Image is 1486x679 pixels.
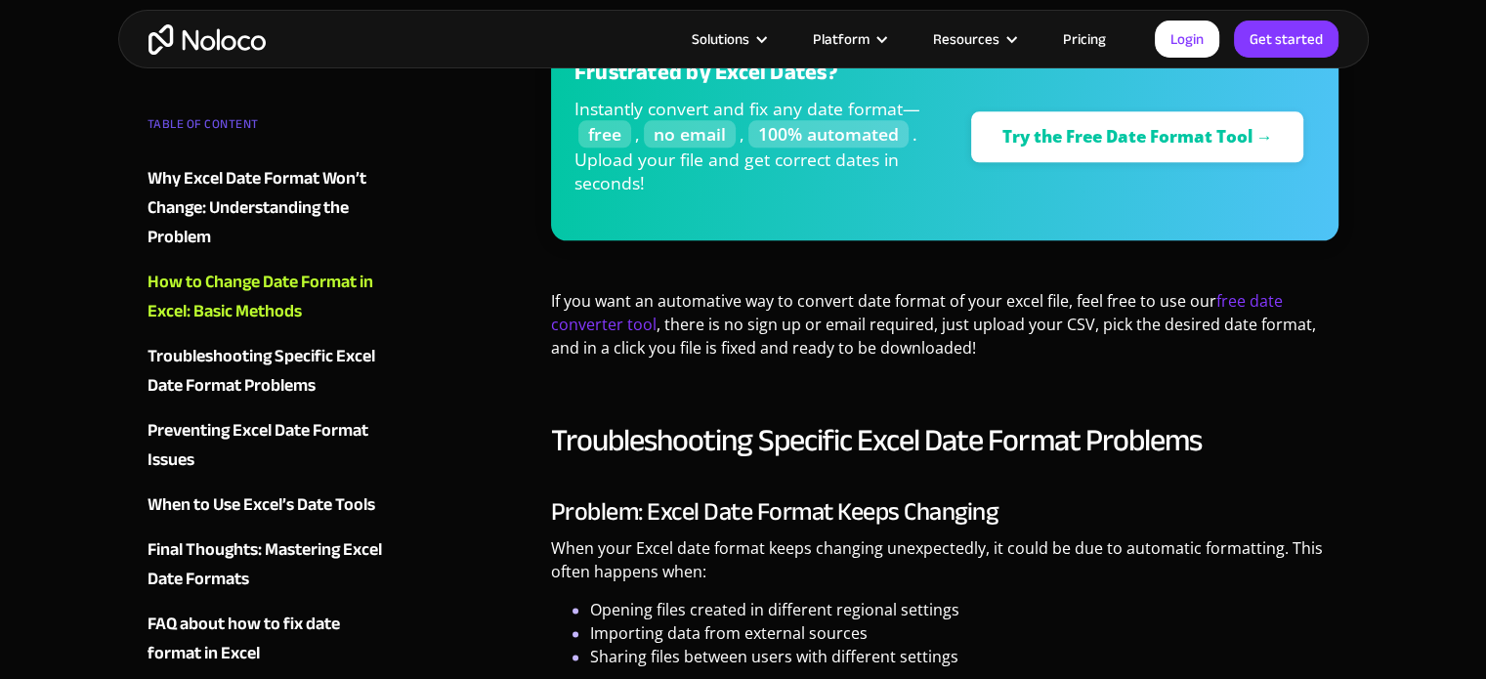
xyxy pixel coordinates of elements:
[788,26,909,52] div: Platform
[933,26,999,52] div: Resources
[148,109,384,149] div: TABLE OF CONTENT
[971,111,1304,162] a: Try the Free Date Format Tool →
[590,621,1339,645] li: Importing data from external sources
[590,645,1339,668] li: Sharing files between users with different settings
[667,26,788,52] div: Solutions
[148,490,375,520] div: When to Use Excel’s Date Tools
[148,610,384,668] a: FAQ about how to fix date format in Excel
[574,58,936,87] h3: Frustrated by Excel Dates?
[692,26,749,52] div: Solutions
[148,490,384,520] a: When to Use Excel’s Date Tools
[148,164,384,252] a: Why Excel Date Format Won’t Change: Understanding the Problem
[1234,21,1338,58] a: Get started
[813,26,870,52] div: Platform
[1039,26,1130,52] a: Pricing
[644,120,736,148] span: no email
[551,536,1339,598] p: When your Excel date format keeps changing unexpectedly, it could be due to automatic formatting....
[578,120,631,148] span: free
[551,421,1339,460] h2: Troubleshooting Specific Excel Date Format Problems
[148,535,384,594] a: Final Thoughts: Mastering Excel Date Formats
[748,120,909,148] span: 100% automated
[551,290,1283,335] a: free date converter tool
[148,268,384,326] a: How to Change Date Format in Excel: Basic Methods
[574,97,936,209] p: Instantly convert and fix any date format— , , . Upload your file and get correct dates in seconds!
[909,26,1039,52] div: Resources
[590,598,1339,621] li: Opening files created in different regional settings
[551,289,1339,374] p: If you want an automative way to convert date format of your excel file, feel free to use our , t...
[149,24,266,55] a: home
[148,416,384,475] a: Preventing Excel Date Format Issues
[148,342,384,401] a: Troubleshooting Specific Excel Date Format Problems
[1155,21,1219,58] a: Login
[551,497,1339,527] h3: Problem: Excel Date Format Keeps Changing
